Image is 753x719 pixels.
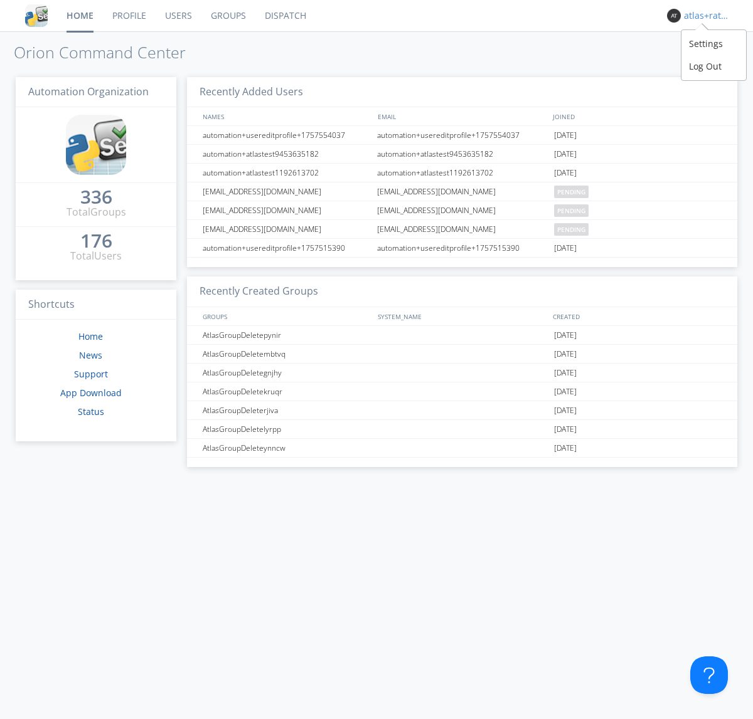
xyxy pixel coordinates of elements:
span: [DATE] [554,364,577,382]
img: cddb5a64eb264b2086981ab96f4c1ba7 [66,115,126,175]
a: automation+usereditprofile+1757515390automation+usereditprofile+1757515390[DATE] [187,239,737,258]
div: AtlasGroupDeleterjiva [200,401,373,419]
div: Total Groups [67,205,126,219]
a: AtlasGroupDeletelyrpp[DATE] [187,420,737,439]
a: [EMAIL_ADDRESS][DOMAIN_NAME][EMAIL_ADDRESS][DOMAIN_NAME]pending [187,201,737,220]
span: [DATE] [554,126,577,145]
span: [DATE] [554,382,577,401]
span: [DATE] [554,145,577,164]
img: cddb5a64eb264b2086981ab96f4c1ba7 [25,4,48,27]
a: Status [78,406,104,417]
h3: Recently Added Users [187,77,737,108]
div: automation+usereditprofile+1757554037 [200,126,373,144]
a: 336 [80,191,112,205]
div: automation+usereditprofile+1757515390 [374,239,551,257]
span: Automation Organization [28,85,149,98]
div: AtlasGroupDeleteynncw [200,439,373,457]
span: pending [554,186,589,198]
a: [EMAIL_ADDRESS][DOMAIN_NAME][EMAIL_ADDRESS][DOMAIN_NAME]pending [187,220,737,239]
a: automation+usereditprofile+1757554037automation+usereditprofile+1757554037[DATE] [187,126,737,145]
div: AtlasGroupDeletekruqr [200,382,373,401]
img: 373638.png [667,9,681,23]
div: AtlasGroupDeletembtvq [200,345,373,363]
div: automation+atlastest1192613702 [374,164,551,182]
span: [DATE] [554,164,577,182]
a: 176 [80,234,112,249]
span: [DATE] [554,326,577,345]
div: CREATED [550,307,725,325]
div: NAMES [200,107,371,125]
div: atlas+ratelimit [684,9,731,22]
a: AtlasGroupDeleteynncw[DATE] [187,439,737,458]
span: [DATE] [554,345,577,364]
a: AtlasGroupDeletepynir[DATE] [187,326,737,345]
a: automation+atlastest1192613702automation+atlastest1192613702[DATE] [187,164,737,182]
div: AtlasGroupDeletegnjhy [200,364,373,382]
div: [EMAIL_ADDRESS][DOMAIN_NAME] [200,220,373,238]
div: automation+atlastest9453635182 [200,145,373,163]
div: 336 [80,191,112,203]
div: automation+usereditprofile+1757554037 [374,126,551,144]
a: automation+atlastest9453635182automation+atlastest9453635182[DATE] [187,145,737,164]
a: News [79,349,102,361]
a: AtlasGroupDeletegnjhy[DATE] [187,364,737,382]
div: JOINED [550,107,725,125]
div: [EMAIL_ADDRESS][DOMAIN_NAME] [374,182,551,201]
div: [EMAIL_ADDRESS][DOMAIN_NAME] [374,220,551,238]
div: automation+usereditprofile+1757515390 [200,239,373,257]
a: Home [78,330,103,342]
span: [DATE] [554,420,577,439]
div: EMAIL [375,107,550,125]
a: AtlasGroupDeleterjiva[DATE] [187,401,737,420]
a: AtlasGroupDeletekruqr[DATE] [187,382,737,401]
div: [EMAIL_ADDRESS][DOMAIN_NAME] [374,201,551,219]
span: pending [554,223,589,236]
div: GROUPS [200,307,371,325]
span: pending [554,204,589,217]
div: SYSTEM_NAME [375,307,550,325]
span: [DATE] [554,239,577,258]
div: AtlasGroupDeletelyrpp [200,420,373,438]
div: 176 [80,234,112,247]
span: [DATE] [554,401,577,420]
iframe: Toggle Customer Support [690,656,728,694]
span: [DATE] [554,439,577,458]
a: AtlasGroupDeletembtvq[DATE] [187,345,737,364]
a: Support [74,368,108,380]
div: Total Users [70,249,122,263]
div: AtlasGroupDeletepynir [200,326,373,344]
div: [EMAIL_ADDRESS][DOMAIN_NAME] [200,201,373,219]
a: [EMAIL_ADDRESS][DOMAIN_NAME][EMAIL_ADDRESS][DOMAIN_NAME]pending [187,182,737,201]
h3: Shortcuts [16,290,176,320]
div: [EMAIL_ADDRESS][DOMAIN_NAME] [200,182,373,201]
div: Settings [681,33,746,55]
div: Log Out [681,55,746,78]
a: App Download [60,387,122,399]
h3: Recently Created Groups [187,276,737,307]
div: automation+atlastest9453635182 [374,145,551,163]
div: automation+atlastest1192613702 [200,164,373,182]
